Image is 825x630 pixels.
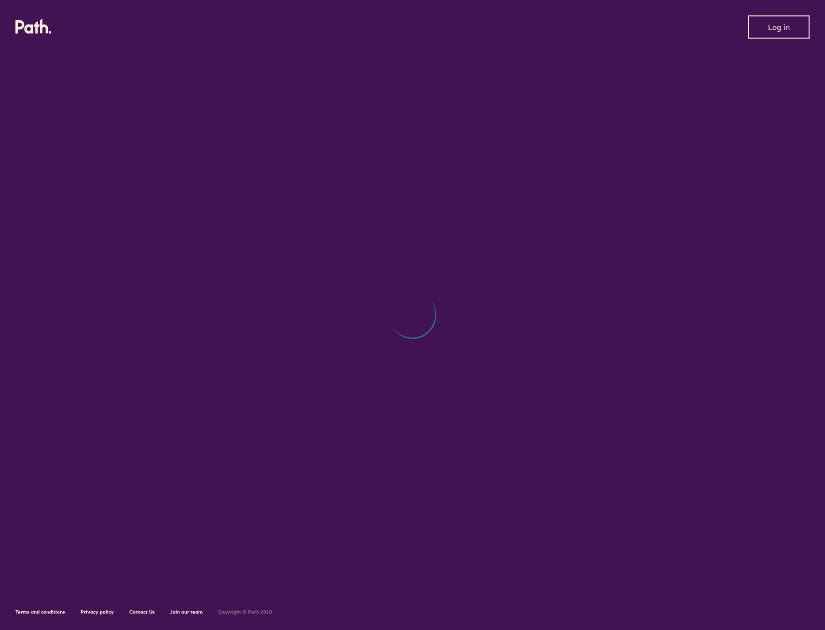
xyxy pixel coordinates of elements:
[129,609,155,615] a: Contact Us
[81,609,114,615] a: Privacy policy
[748,15,810,39] button: Log in
[218,609,272,615] h6: Copyright © Path 2018
[768,23,790,31] span: Log in
[15,609,65,615] a: Terms and conditions
[170,609,203,615] a: Join our team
